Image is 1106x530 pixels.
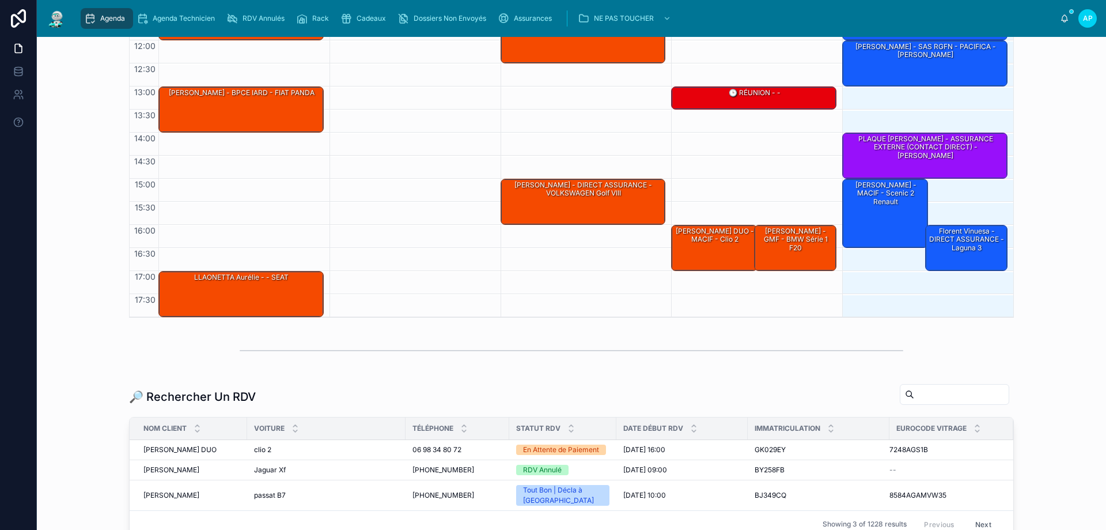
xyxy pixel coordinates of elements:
span: 13:30 [131,110,158,120]
div: [PERSON_NAME] - DIRECT ASSURANCE - VOLKSWAGEN Golf VIII [501,179,665,224]
div: [PERSON_NAME] - MACIF - scenic 2 renault [843,179,927,247]
div: LLAONETTA Aurélie - - SEAT [161,272,323,283]
a: [PERSON_NAME] DUO [143,445,240,454]
a: [DATE] 10:00 [623,491,741,500]
a: Agenda [81,8,133,29]
div: LLAONETTA Aurélie - - SEAT [159,272,323,317]
a: RDV Annulés [223,8,293,29]
span: GK029EY [755,445,786,454]
div: PLAQUE [PERSON_NAME] - ASSURANCE EXTERNE (CONTACT DIRECT) - [PERSON_NAME] [844,134,1006,161]
span: Agenda Technicien [153,14,215,23]
a: En Attente de Paiement [516,445,609,455]
span: clio 2 [254,445,271,454]
span: Rack [312,14,329,23]
div: scrollable content [76,6,1060,31]
a: Agenda Technicien [133,8,223,29]
a: GK029EY [755,445,882,454]
div: Florent Vinuesa - DIRECT ASSURANCE - laguna 3 [927,226,1006,253]
div: Florent Vinuesa - DIRECT ASSURANCE - laguna 3 [926,225,1007,270]
span: 12:00 [131,41,158,51]
a: [DATE] 09:00 [623,465,741,475]
a: Cadeaux [337,8,394,29]
div: [PERSON_NAME] DUO - MACIF - clio 2 [673,226,756,245]
span: 15:00 [132,179,158,189]
span: Jaguar Xf [254,465,286,475]
div: [PERSON_NAME] - DIRECT ASSURANCE - VOLKSWAGEN Golf VIII [503,180,665,199]
a: Dossiers Non Envoyés [394,8,494,29]
span: Agenda [100,14,125,23]
span: BJ349CQ [755,491,786,500]
div: RDV Annulé [523,465,562,475]
span: 17:30 [132,295,158,305]
span: [PHONE_NUMBER] [412,465,474,475]
span: AP [1083,14,1093,23]
a: BJ349CQ [755,491,882,500]
div: En Attente de Paiement [523,445,599,455]
div: [PERSON_NAME] - MACIF - scenic 2 renault [844,180,927,207]
a: Jaguar Xf [254,465,399,475]
span: 06 98 34 80 72 [412,445,461,454]
span: [DATE] 10:00 [623,491,666,500]
a: Rack [293,8,337,29]
a: Assurances [494,8,560,29]
span: Eurocode Vitrage [896,424,967,433]
a: 8584AGAMVW35 [889,491,999,500]
span: Assurances [514,14,552,23]
span: [PERSON_NAME] DUO [143,445,217,454]
img: App logo [46,9,67,28]
span: [DATE] 16:00 [623,445,665,454]
div: [PERSON_NAME] - BPCE IARD - FIAT PANDA [161,88,323,98]
h1: 🔎 Rechercher Un RDV [129,389,256,405]
span: 14:00 [131,133,158,143]
a: [PHONE_NUMBER] [412,465,502,475]
span: Nom Client [143,424,187,433]
span: 17:00 [132,272,158,281]
span: [PHONE_NUMBER] [412,491,474,500]
span: 14:30 [131,156,158,166]
span: Immatriculation [755,424,820,433]
span: [DATE] 09:00 [623,465,667,475]
div: [PERSON_NAME] - SAS RGFN - PACIFICA - [PERSON_NAME] [844,42,1006,61]
span: 12:30 [131,64,158,74]
a: 7248AGS1B [889,445,999,454]
div: 🕒 RÉUNION - - [672,87,836,109]
span: 15:30 [132,202,158,212]
div: [PERSON_NAME] - SAS RGFN - PACIFICA - [PERSON_NAME] [843,41,1007,86]
a: [DATE] 16:00 [623,445,741,454]
span: Showing 3 of 1228 results [823,520,907,529]
div: Tout Bon | Décla à [GEOGRAPHIC_DATA] [523,485,603,506]
span: 8584AGAMVW35 [889,491,946,500]
a: -- [889,465,999,475]
div: [PERSON_NAME] - BPCE IARD - FIAT PANDA [159,87,323,132]
div: [PERSON_NAME] DUO - MACIF - clio 2 [672,225,756,270]
span: Statut RDV [516,424,560,433]
span: Téléphone [412,424,453,433]
a: Tout Bon | Décla à [GEOGRAPHIC_DATA] [516,485,609,506]
span: RDV Annulés [243,14,285,23]
a: passat B7 [254,491,399,500]
span: 16:30 [131,249,158,258]
a: BY258FB [755,465,882,475]
span: [PERSON_NAME] [143,465,199,475]
span: Date Début RDV [623,424,683,433]
span: 16:00 [131,225,158,235]
span: BY258FB [755,465,785,475]
span: Dossiers Non Envoyés [414,14,486,23]
div: [PERSON_NAME] - GMF - BMW série 1 f20 [755,225,836,270]
span: Cadeaux [357,14,386,23]
a: RDV Annulé [516,465,609,475]
span: [PERSON_NAME] [143,491,199,500]
div: 🕒 RÉUNION - - [673,88,835,98]
span: -- [889,465,896,475]
a: [PERSON_NAME] [143,465,240,475]
span: Voiture [254,424,285,433]
a: [PERSON_NAME] [143,491,240,500]
span: NE PAS TOUCHER [594,14,654,23]
a: clio 2 [254,445,399,454]
div: [PERSON_NAME] - GMF - BMW série 1 f20 [756,226,835,253]
span: 13:00 [131,87,158,97]
a: [PHONE_NUMBER] [412,491,502,500]
a: 06 98 34 80 72 [412,445,502,454]
div: PLAQUE [PERSON_NAME] - ASSURANCE EXTERNE (CONTACT DIRECT) - [PERSON_NAME] [843,133,1007,178]
div: 11:30 – 12:30: INFOS - ALLIANZ - Volvo xc60 [501,18,665,63]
